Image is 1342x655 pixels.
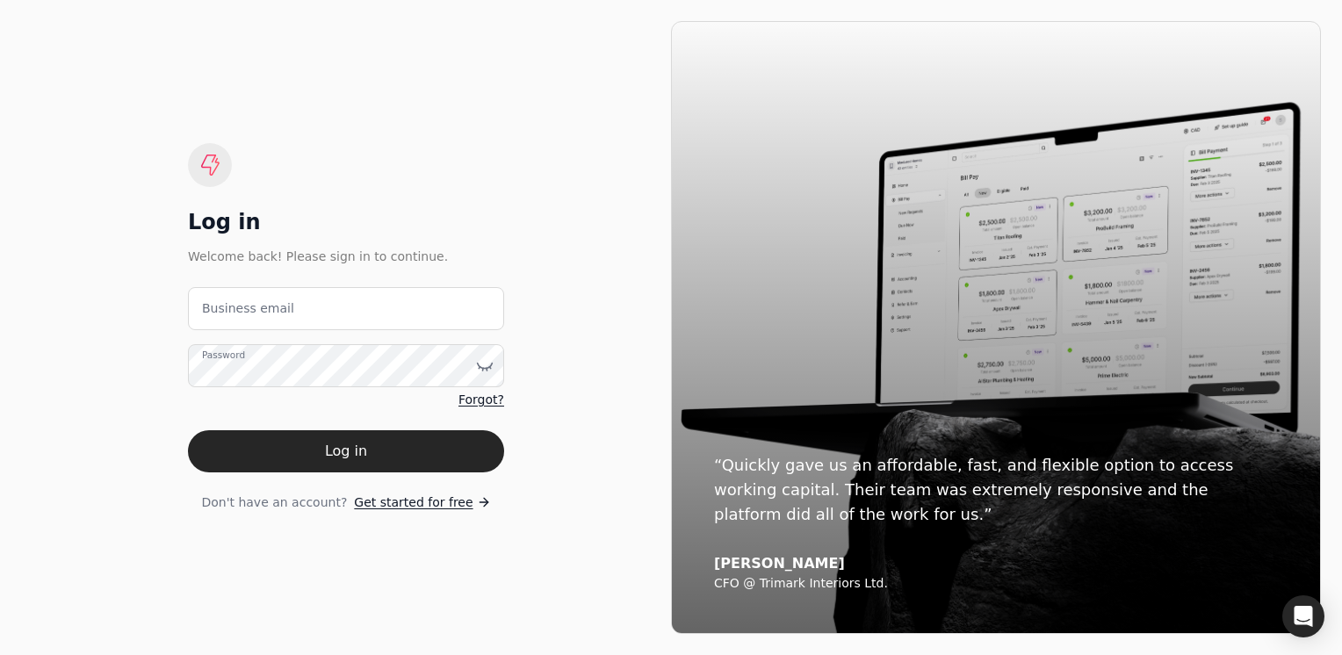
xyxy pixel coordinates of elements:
button: Log in [188,430,504,472]
div: [PERSON_NAME] [714,555,1278,572]
label: Business email [202,299,294,318]
a: Forgot? [458,391,504,409]
div: Log in [188,208,504,236]
div: CFO @ Trimark Interiors Ltd. [714,576,1278,592]
a: Get started for free [354,493,490,512]
div: Welcome back! Please sign in to continue. [188,247,504,266]
span: Don't have an account? [201,493,347,512]
div: “Quickly gave us an affordable, fast, and flexible option to access working capital. Their team w... [714,453,1278,527]
div: Open Intercom Messenger [1282,595,1324,637]
label: Password [202,349,245,363]
span: Get started for free [354,493,473,512]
